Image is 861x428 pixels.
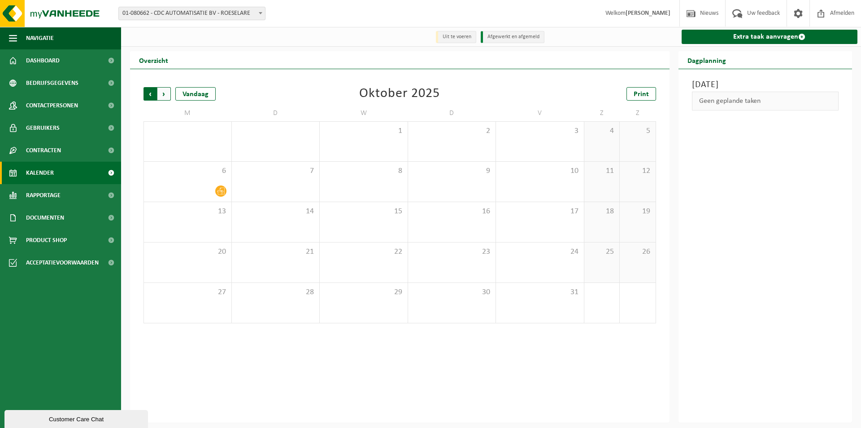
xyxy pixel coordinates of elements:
[500,247,579,257] span: 24
[634,91,649,98] span: Print
[324,166,403,176] span: 8
[589,166,615,176] span: 11
[413,207,491,216] span: 16
[236,287,315,297] span: 28
[589,126,615,136] span: 4
[143,87,157,101] span: Vorige
[143,105,232,121] td: M
[236,247,315,257] span: 21
[324,207,403,216] span: 15
[175,87,216,101] div: Vandaag
[26,49,60,72] span: Dashboard
[682,30,858,44] a: Extra taak aanvragen
[500,287,579,297] span: 31
[26,162,54,184] span: Kalender
[26,184,61,207] span: Rapportage
[413,287,491,297] span: 30
[584,105,620,121] td: Z
[320,105,408,121] td: W
[481,31,544,43] li: Afgewerkt en afgemeld
[232,105,320,121] td: D
[26,117,60,139] span: Gebruikers
[148,247,227,257] span: 20
[118,7,265,20] span: 01-080662 - CDC AUTOMATISATIE BV - ROESELARE
[692,78,839,92] h3: [DATE]
[620,105,656,121] td: Z
[26,207,64,229] span: Documenten
[148,287,227,297] span: 27
[359,87,440,101] div: Oktober 2025
[413,166,491,176] span: 9
[157,87,171,101] span: Volgende
[589,247,615,257] span: 25
[413,126,491,136] span: 2
[624,166,651,176] span: 12
[26,229,67,252] span: Product Shop
[26,139,61,162] span: Contracten
[324,247,403,257] span: 22
[678,51,735,69] h2: Dagplanning
[692,92,839,110] div: Geen geplande taken
[436,31,476,43] li: Uit te voeren
[496,105,584,121] td: V
[626,10,670,17] strong: [PERSON_NAME]
[148,166,227,176] span: 6
[413,247,491,257] span: 23
[626,87,656,101] a: Print
[119,7,265,20] span: 01-080662 - CDC AUTOMATISATIE BV - ROESELARE
[500,166,579,176] span: 10
[26,72,78,94] span: Bedrijfsgegevens
[589,207,615,216] span: 18
[324,126,403,136] span: 1
[130,51,177,69] h2: Overzicht
[624,247,651,257] span: 26
[26,94,78,117] span: Contactpersonen
[4,408,150,428] iframe: chat widget
[624,126,651,136] span: 5
[236,207,315,216] span: 14
[624,207,651,216] span: 19
[500,126,579,136] span: 3
[148,207,227,216] span: 13
[324,287,403,297] span: 29
[26,27,54,49] span: Navigatie
[26,252,99,274] span: Acceptatievoorwaarden
[500,207,579,216] span: 17
[408,105,496,121] td: D
[236,166,315,176] span: 7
